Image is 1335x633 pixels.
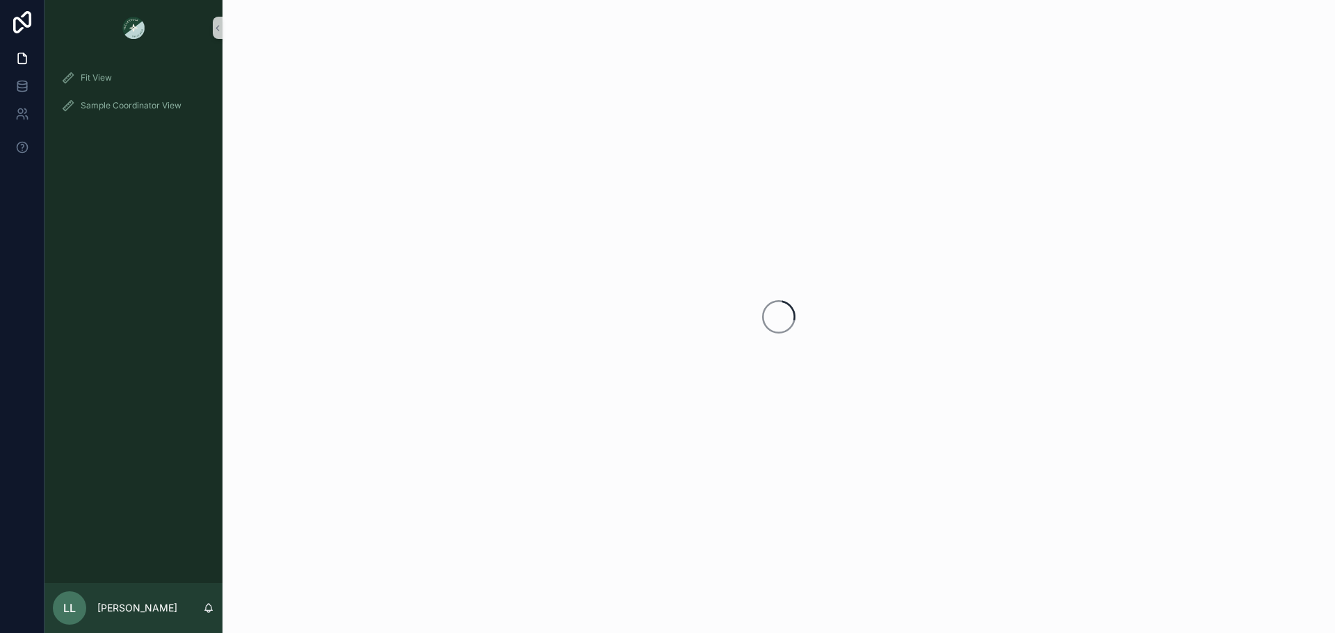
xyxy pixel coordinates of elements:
a: Sample Coordinator View [53,93,214,118]
span: LL [63,600,76,616]
span: Fit View [81,72,112,83]
img: App logo [122,17,145,39]
span: Sample Coordinator View [81,100,181,111]
div: scrollable content [44,56,222,136]
p: [PERSON_NAME] [97,601,177,615]
a: Fit View [53,65,214,90]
